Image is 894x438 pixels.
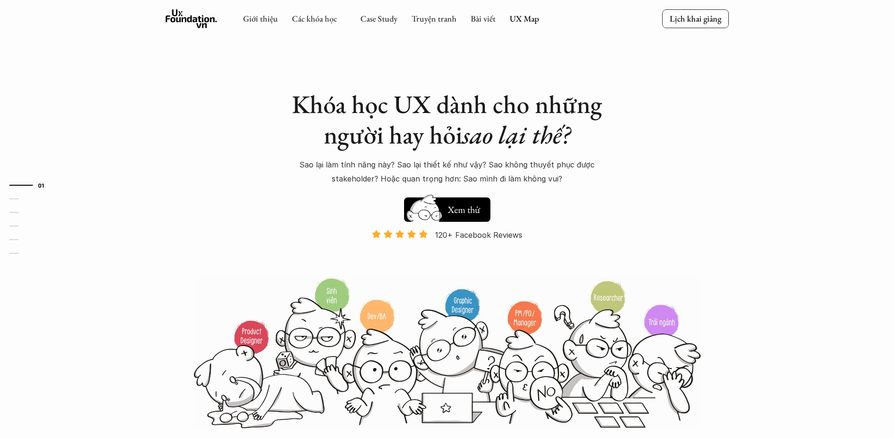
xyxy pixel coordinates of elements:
a: Xem thử [404,193,490,222]
a: Bài viết [471,13,496,24]
a: 120+ Facebook Reviews [364,229,531,277]
a: Truyện tranh [412,13,457,24]
h5: Xem thử [446,203,481,216]
p: Sao lại làm tính năng này? Sao lại thiết kế như vậy? Sao không thuyết phục được stakeholder? Hoặc... [283,158,611,186]
a: UX Map [510,13,539,24]
a: 01 [9,180,54,191]
a: Giới thiệu [243,13,278,24]
strong: 01 [38,181,45,188]
p: 120+ Facebook Reviews [435,228,522,242]
h1: Khóa học UX dành cho những người hay hỏi [283,89,611,150]
a: Các khóa học [292,13,337,24]
em: sao lại thế? [462,118,570,151]
p: Lịch khai giảng [670,13,721,24]
a: Case Study [360,13,397,24]
a: Lịch khai giảng [662,9,729,28]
